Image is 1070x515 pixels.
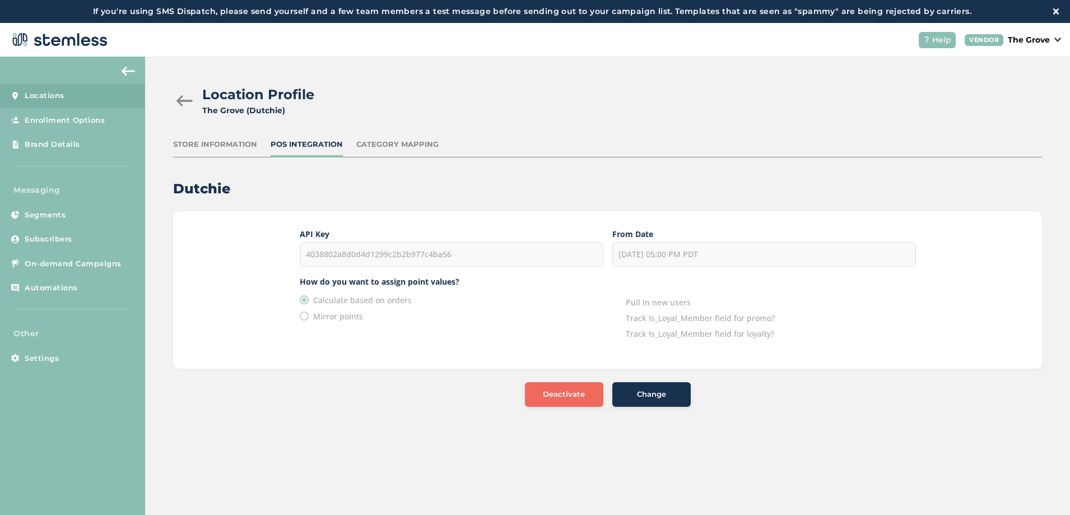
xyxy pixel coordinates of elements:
iframe: Chat Widget [1014,461,1070,515]
span: Subscribers [25,234,72,245]
div: POS Integration [271,139,343,150]
img: icon-close-white-1ed751a3.svg [1053,8,1059,14]
label: From Date [612,228,916,240]
span: Locations [25,90,64,101]
span: Change [637,389,666,400]
span: Help [932,34,951,46]
button: Change [612,382,691,407]
img: logo-dark-0685b13c.svg [9,29,108,51]
label: How do you want to assign point values? [300,276,603,287]
h2: Dutchie [173,180,1042,198]
span: Deactivate [543,389,585,400]
div: Category Mapping [356,139,439,150]
div: Store Information [173,139,257,150]
div: The Grove (Dutchie) [202,105,314,117]
span: Automations [25,282,78,294]
label: If you're using SMS Dispatch, please send yourself and a few team members a test message before s... [11,6,1053,17]
span: Enrollment Options [25,115,105,126]
h2: Location Profile [202,85,314,105]
button: Deactivate [525,382,603,407]
span: On-demand Campaigns [25,258,122,270]
label: API Key [300,228,603,240]
span: Segments [25,210,66,221]
img: icon_down-arrow-small-66adaf34.svg [1054,38,1061,42]
span: Settings [25,353,59,364]
div: VENDOR [965,34,1003,46]
p: The Grove [1008,34,1050,46]
span: Brand Details [25,139,80,150]
img: icon-arrow-back-accent-c549486e.svg [122,67,135,76]
img: icon-help-white-03924b79.svg [923,36,930,43]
